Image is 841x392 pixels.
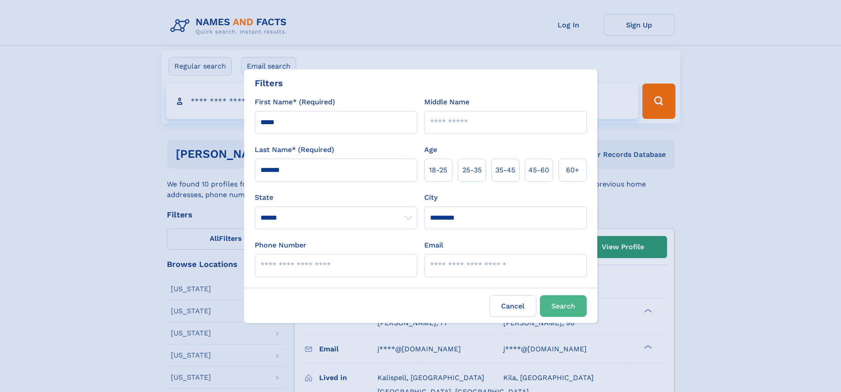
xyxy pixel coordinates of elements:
label: Phone Number [255,240,306,251]
button: Search [540,295,587,317]
label: Email [424,240,443,251]
label: Age [424,145,437,155]
label: City [424,192,437,203]
div: Filters [255,76,283,90]
label: First Name* (Required) [255,97,335,107]
label: State [255,192,417,203]
span: 45‑60 [528,165,549,175]
span: 18‑25 [429,165,447,175]
label: Cancel [490,295,536,317]
label: Middle Name [424,97,469,107]
span: 60+ [566,165,579,175]
label: Last Name* (Required) [255,145,334,155]
span: 35‑45 [495,165,515,175]
span: 25‑35 [462,165,482,175]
